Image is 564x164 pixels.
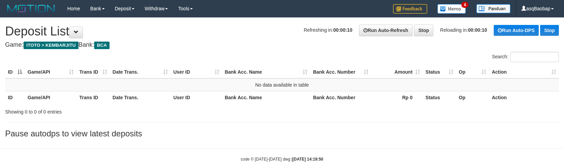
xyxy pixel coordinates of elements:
span: 4 [461,2,468,8]
th: User ID: activate to sort column ascending [171,66,222,78]
h4: Game: Bank: [5,42,559,48]
th: Bank Acc. Number [310,91,371,104]
th: Status [423,91,456,104]
span: Refreshing in: [304,27,352,33]
div: Showing 0 to 0 of 0 entries [5,106,230,115]
a: Run Auto-Refresh [359,25,413,36]
th: Amount: activate to sort column ascending [371,66,423,78]
th: Date Trans.: activate to sort column ascending [110,66,171,78]
input: Search: [510,52,559,62]
th: Bank Acc. Number: activate to sort column ascending [310,66,371,78]
strong: 00:00:10 [468,27,487,33]
label: Search: [492,52,559,62]
strong: 00:00:10 [333,27,352,33]
td: No data available in table [5,78,559,91]
th: Op [456,91,489,104]
th: ID: activate to sort column descending [5,66,25,78]
span: Reloading in: [440,27,487,33]
span: BCA [94,42,110,49]
img: MOTION_logo.png [5,3,57,14]
th: Action [489,91,559,104]
img: panduan.png [476,4,510,13]
a: Run Auto-DPS [494,25,539,36]
h1: Deposit List [5,25,559,38]
th: Rp 0 [371,91,423,104]
th: Action: activate to sort column ascending [489,66,559,78]
img: Button%20Memo.svg [437,4,466,14]
th: Op: activate to sort column ascending [456,66,489,78]
th: Game/API [25,91,77,104]
th: Date Trans. [110,91,171,104]
th: User ID [171,91,222,104]
th: Trans ID: activate to sort column ascending [76,66,110,78]
a: Stop [540,25,559,36]
th: ID [5,91,25,104]
th: Bank Acc. Name [222,91,310,104]
h3: Pause autodps to view latest deposits [5,129,559,138]
th: Game/API: activate to sort column ascending [25,66,77,78]
small: code © [DATE]-[DATE] dwg | [241,157,323,162]
img: Feedback.jpg [393,4,427,14]
th: Bank Acc. Name: activate to sort column ascending [222,66,310,78]
strong: [DATE] 14:19:50 [292,157,323,162]
th: Trans ID [76,91,110,104]
span: ITOTO > KEMBARJITU [24,42,78,49]
a: Stop [414,25,433,36]
th: Status: activate to sort column ascending [423,66,456,78]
